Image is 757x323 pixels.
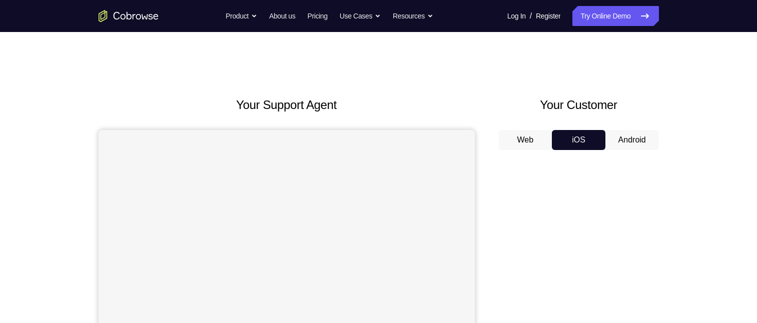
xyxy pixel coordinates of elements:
a: Try Online Demo [572,6,658,26]
a: Go to the home page [99,10,159,22]
h2: Your Support Agent [99,96,475,114]
a: Pricing [307,6,327,26]
a: Log In [507,6,526,26]
button: Resources [393,6,433,26]
span: / [530,10,532,22]
button: Product [226,6,257,26]
h2: Your Customer [499,96,659,114]
button: Android [605,130,659,150]
button: Web [499,130,552,150]
a: Register [536,6,560,26]
button: Use Cases [340,6,381,26]
button: iOS [552,130,605,150]
a: About us [269,6,295,26]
